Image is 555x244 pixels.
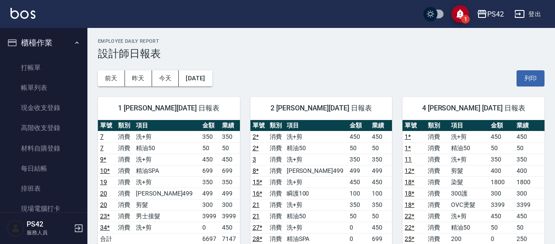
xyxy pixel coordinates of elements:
td: 消費 [426,176,449,188]
td: 消費 [426,222,449,233]
td: 精油50 [449,222,489,233]
td: 消費 [426,131,449,142]
td: 350 [200,131,220,142]
img: Logo [10,8,35,19]
td: 450 [514,131,545,142]
td: 400 [514,165,545,176]
td: 3999 [220,210,239,222]
td: 消費 [116,199,134,210]
td: 300 [200,199,220,210]
td: 消費 [116,131,134,142]
td: 50 [347,210,370,222]
a: 21 [253,201,260,208]
td: 剪髮 [134,199,200,210]
td: 消費 [426,154,449,165]
button: 前天 [98,70,125,86]
td: 0 [347,222,370,233]
td: 消費 [116,176,134,188]
td: 消費 [267,142,284,154]
a: 材料自購登錄 [3,138,84,158]
th: 業績 [220,120,239,131]
td: 100 [347,188,370,199]
span: 2 [PERSON_NAME][DATE] 日報表 [261,104,382,113]
td: 消費 [426,188,449,199]
td: 450 [370,176,392,188]
td: 消費 [267,188,284,199]
td: 消費 [426,210,449,222]
h3: 設計師日報表 [98,48,545,60]
td: 洗+剪 [284,199,347,210]
td: 300護 [449,188,489,199]
a: 7 [100,133,104,140]
td: 50 [370,142,392,154]
span: 1 [PERSON_NAME][DATE] 日報表 [108,104,229,113]
td: 0 [200,222,220,233]
td: 50 [514,222,545,233]
th: 業績 [370,120,392,131]
td: 消費 [116,142,134,154]
td: 消費 [267,154,284,165]
td: 300 [489,188,514,199]
td: 洗+剪 [134,131,200,142]
a: 排班表 [3,179,84,199]
td: 消費 [426,142,449,154]
img: Person [7,220,24,237]
td: 450 [347,176,370,188]
td: 精油50 [449,142,489,154]
a: 現場電腦打卡 [3,199,84,219]
td: 50 [370,210,392,222]
td: 300 [514,188,545,199]
td: 350 [370,199,392,210]
td: 350 [489,154,514,165]
a: 7 [100,144,104,151]
td: 洗+剪 [284,222,347,233]
td: 450 [370,222,392,233]
td: 精油50 [284,142,347,154]
td: 350 [220,131,239,142]
td: 499 [220,188,239,199]
td: 剪髮 [449,165,489,176]
td: 400 [489,165,514,176]
th: 金額 [347,120,370,131]
td: 450 [514,210,545,222]
td: 染髮 [449,176,489,188]
td: 洗+剪 [134,176,200,188]
a: 每日結帳 [3,158,84,179]
button: 今天 [152,70,179,86]
td: 3399 [514,199,545,210]
a: 21 [253,213,260,220]
h5: PS42 [27,220,71,229]
td: 450 [220,222,239,233]
td: 450 [200,154,220,165]
a: 20 [100,190,107,197]
td: 450 [347,131,370,142]
span: 1 [461,15,470,24]
td: 3999 [200,210,220,222]
td: 450 [489,210,514,222]
a: 打帳單 [3,58,84,78]
td: 消費 [267,176,284,188]
button: 登出 [511,6,545,22]
td: 洗+剪 [134,222,200,233]
td: 300 [220,199,239,210]
a: 高階收支登錄 [3,118,84,138]
td: 洗+剪 [134,154,200,165]
td: 消費 [267,131,284,142]
td: 精油50 [134,142,200,154]
a: 19 [100,179,107,186]
a: 現金收支登錄 [3,98,84,118]
td: 消費 [116,222,134,233]
td: 消費 [267,210,284,222]
th: 單號 [98,120,116,131]
td: 瞬護100 [284,188,347,199]
td: 消費 [116,188,134,199]
td: [PERSON_NAME]499 [284,165,347,176]
span: 4 [PERSON_NAME] [DATE] 日報表 [413,104,534,113]
td: OVC燙髮 [449,199,489,210]
a: 帳單列表 [3,78,84,98]
td: 洗+剪 [284,154,347,165]
td: 350 [514,154,545,165]
td: 499 [347,165,370,176]
td: 洗+剪 [449,210,489,222]
div: PS42 [487,9,504,20]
